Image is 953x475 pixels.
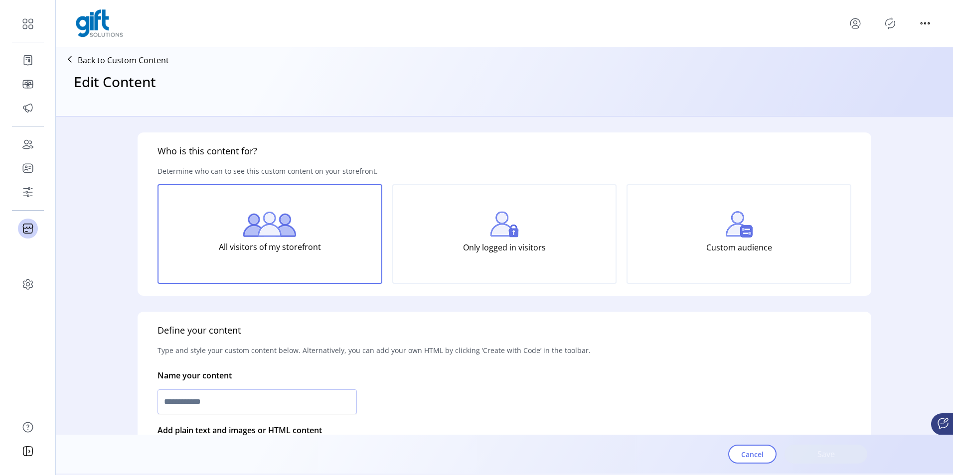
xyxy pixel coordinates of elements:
button: Cancel [728,445,777,464]
img: custom-visitors.png [726,211,753,237]
h3: Edit Content [74,71,156,92]
span: Cancel [741,449,764,460]
button: menu [847,15,863,31]
button: Publisher Panel [882,15,898,31]
button: menu [917,15,933,31]
p: Only logged in visitors [463,237,546,257]
img: login-visitors.png [490,211,519,237]
img: all-visitors.png [243,212,297,237]
p: All visitors of my storefront [219,237,321,257]
h5: Who is this content for? [158,144,257,158]
h5: Define your content [158,324,241,337]
img: logo [76,9,123,37]
p: Type and style your custom content below. Alternatively, you can add your own HTML by clicking ‘C... [158,337,591,363]
p: Determine who can to see this custom content on your storefront. [158,158,378,184]
body: Rich Text Area. Press ALT-0 for help. [8,8,684,195]
p: Name your content [158,363,232,387]
p: Custom audience [706,237,772,257]
p: Back to Custom Content [78,54,169,66]
p: Add plain text and images or HTML content [158,416,322,444]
